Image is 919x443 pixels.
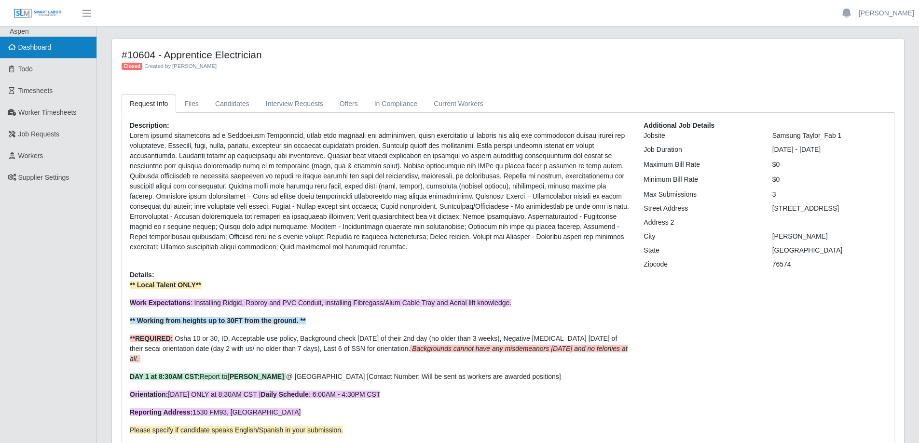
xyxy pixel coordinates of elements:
span: Worker Timesheets [18,108,76,116]
span: Created by [PERSON_NAME] [144,63,217,69]
a: [PERSON_NAME] [859,8,914,18]
span: Osha 10 or 30, ID, Acceptable use policy, Background check [DATE] of their 2nd day (no older than... [130,335,628,362]
a: Current Workers [425,94,491,113]
strong: ** Working from heights up to 30FT from the ground. ** [130,317,306,324]
div: Jobsite [636,131,765,141]
div: Minimum Bill Rate [636,175,765,185]
div: 76574 [765,259,893,269]
div: $0 [765,175,893,185]
p: Lorem ipsumd sitametcons ad e Seddoeiusm Temporincid, utlab etdo magnaali eni adminimven, quisn e... [130,131,629,252]
img: SLM Logo [14,8,62,19]
strong: Orientation: [130,390,168,398]
div: Maximum Bill Rate [636,160,765,170]
div: [GEOGRAPHIC_DATA] [765,245,893,255]
strong: [PERSON_NAME] [227,373,284,380]
div: [DATE] - [DATE] [765,145,893,155]
a: Request Info [122,94,176,113]
strong: Work Expectations [130,299,191,307]
div: City [636,231,765,242]
div: Max Submissions [636,189,765,200]
div: Street Address [636,203,765,214]
div: 3 [765,189,893,200]
span: [DATE] ONLY at 8:30AM CST | : 6:00AM - 4:30PM CST [130,390,380,398]
span: Report to [130,373,286,380]
div: Job Duration [636,145,765,155]
b: Additional Job Details [644,121,714,129]
p: @ [GEOGRAPHIC_DATA] [Contact Number: Will be sent as workers are awarded positions] [130,372,629,382]
div: [PERSON_NAME] [765,231,893,242]
strong: Reporting Address: [130,408,192,416]
a: In Compliance [366,94,426,113]
a: Files [176,94,207,113]
span: Dashboard [18,43,52,51]
div: Zipcode [636,259,765,269]
span: Job Requests [18,130,60,138]
span: Aspen [10,27,29,35]
span: Workers [18,152,43,160]
em: Backgrounds cannot have any misdemeanors [DATE] and no felonies at all. [130,345,628,362]
div: Address 2 [636,217,765,228]
div: [STREET_ADDRESS] [765,203,893,214]
span: Todo [18,65,33,73]
b: Details: [130,271,154,279]
strong: **REQUIRED: [130,335,173,342]
h4: #10604 - Apprentice Electrician [122,49,698,61]
a: Candidates [207,94,258,113]
span: Timesheets [18,87,53,94]
b: Description: [130,121,169,129]
span: 1530 FM93, [GEOGRAPHIC_DATA] [130,408,301,416]
div: State [636,245,765,255]
a: Interview Requests [258,94,331,113]
span: Closed [122,63,142,70]
strong: ** Local Talent ONLY** [130,281,201,289]
span: Supplier Settings [18,174,69,181]
div: $0 [765,160,893,170]
a: Offers [331,94,366,113]
span: : Installing Ridgid, Robroy and PVC Conduit, installing Fibregass/Alum Cable Tray and Aerial lift... [130,299,511,307]
strong: Daily Schedule [261,390,309,398]
strong: DAY 1 at 8:30AM CST: [130,373,200,380]
span: Please specify if candidate speaks English/Spanish in your submission. [130,426,343,434]
div: Samsung Taylor_Fab 1 [765,131,893,141]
